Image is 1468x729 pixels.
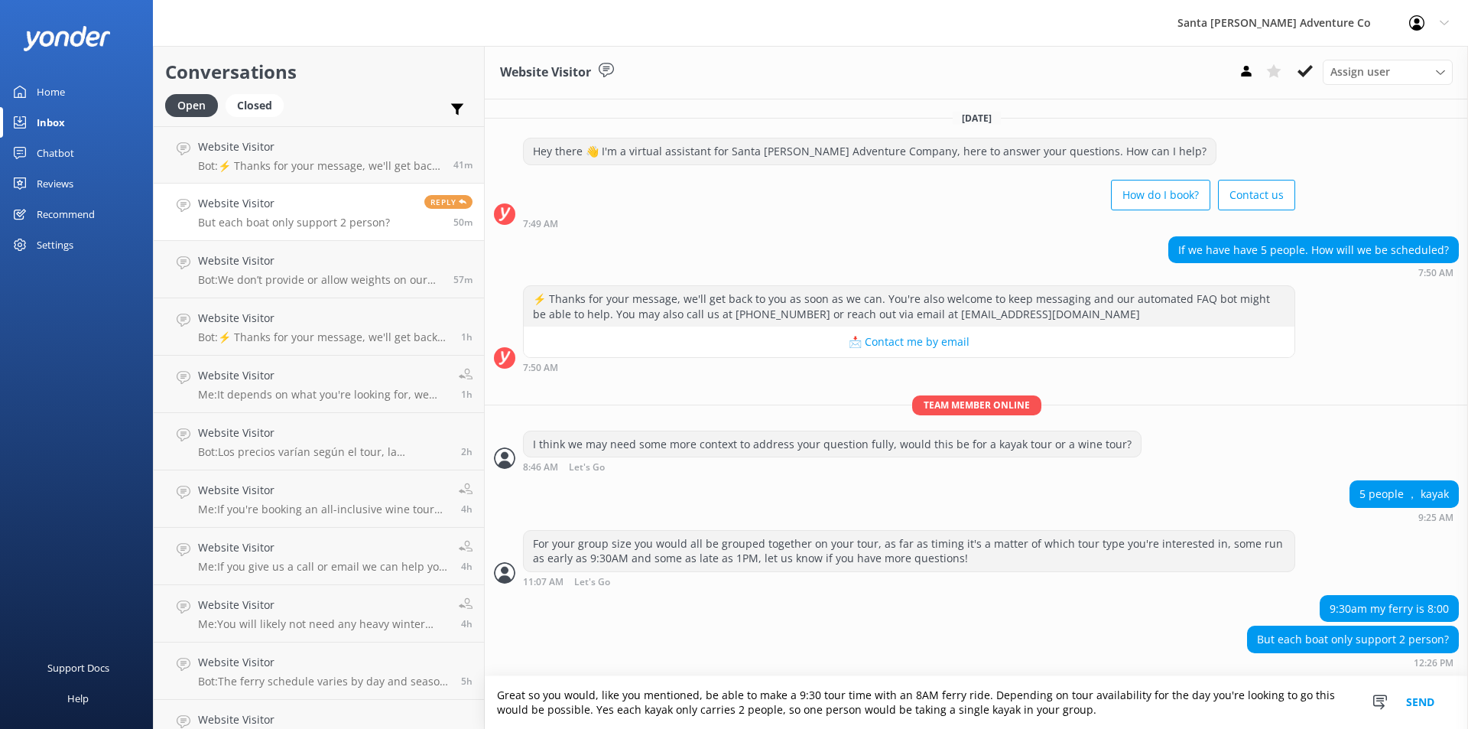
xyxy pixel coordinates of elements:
[461,388,473,401] span: Sep 04 2025 11:36am (UTC -07:00) America/Tijuana
[198,216,390,229] p: But each boat only support 2 person?
[154,356,484,413] a: Website VisitorMe:It depends on what you're looking for, we have part-time and closer to full-tim...
[912,395,1041,415] span: Team member online
[67,683,89,714] div: Help
[165,96,226,113] a: Open
[198,560,447,574] p: Me: If you give us a call or email we can help you with any questions you may have about your boo...
[37,138,74,168] div: Chatbot
[461,445,473,458] span: Sep 04 2025 10:35am (UTC -07:00) America/Tijuana
[1218,180,1295,210] button: Contact us
[1392,676,1449,729] button: Send
[1418,513,1453,522] strong: 9:25 AM
[524,138,1216,164] div: Hey there 👋 I'm a virtual assistant for Santa [PERSON_NAME] Adventure Company, here to answer you...
[461,560,473,573] span: Sep 04 2025 08:37am (UTC -07:00) America/Tijuana
[226,96,291,113] a: Closed
[424,195,473,209] span: Reply
[198,503,447,516] p: Me: If you're booking an all-inclusive wine tour the tasting fees for each of three wineries is c...
[461,617,473,630] span: Sep 04 2025 08:18am (UTC -07:00) America/Tijuana
[154,470,484,528] a: Website VisitorMe:If you're booking an all-inclusive wine tour the tasting fees for each of three...
[453,273,473,286] span: Sep 04 2025 12:19pm (UTC -07:00) America/Tijuana
[37,229,73,260] div: Settings
[198,597,447,613] h4: Website Visitor
[154,413,484,470] a: Website VisitorBot:Los precios varían según el tour, la temporada, el tamaño del grupo y el tipo ...
[953,112,1001,125] span: [DATE]
[154,585,484,643] a: Website VisitorMe:You will likely not need any heavy winter gear to hike or visit on the island, ...
[461,503,473,516] span: Sep 04 2025 08:41am (UTC -07:00) America/Tijuana
[523,576,1295,587] div: Sep 04 2025 11:07am (UTC -07:00) America/Tijuana
[524,531,1294,571] div: For your group size you would all be grouped together on your tour, as far as timing it's a matte...
[154,126,484,184] a: Website VisitorBot:⚡ Thanks for your message, we'll get back to you as soon as we can. You're als...
[569,463,605,473] span: Let's Go
[1169,237,1458,263] div: If we have have 5 people. How will we be scheduled?
[1248,626,1458,653] div: But each boat only support 2 person?
[198,388,447,402] p: Me: It depends on what you're looking for, we have part-time and closer to full-time schedules av...
[23,26,111,51] img: yonder-white-logo.png
[461,330,473,343] span: Sep 04 2025 12:05pm (UTC -07:00) America/Tijuana
[523,461,1142,473] div: Sep 04 2025 08:46am (UTC -07:00) America/Tijuana
[1349,512,1459,522] div: Sep 04 2025 09:25am (UTC -07:00) America/Tijuana
[154,528,484,585] a: Website VisitorMe:If you give us a call or email we can help you with any questions you may have ...
[523,463,558,473] strong: 8:46 AM
[461,675,473,688] span: Sep 04 2025 08:11am (UTC -07:00) America/Tijuana
[154,184,484,241] a: Website VisitorBut each boat only support 2 person?Reply50m
[485,676,1468,729] textarea: Great so you would, like you mentioned, be able to make a 9:30 tour time with an 8AM ferry ride. ...
[1330,63,1390,80] span: Assign user
[37,168,73,199] div: Reviews
[524,286,1294,327] div: ⚡ Thanks for your message, we'll get back to you as soon as we can. You're also welcome to keep m...
[198,425,450,441] h4: Website Visitor
[165,57,473,86] h2: Conversations
[1320,596,1458,622] div: 9:30am my ferry is 8:00
[198,367,447,384] h4: Website Visitor
[1418,268,1453,278] strong: 7:50 AM
[226,94,284,117] div: Closed
[198,159,442,173] p: Bot: ⚡ Thanks for your message, we'll get back to you as soon as we can. You're also welcome to k...
[198,617,447,631] p: Me: You will likely not need any heavy winter gear to hike or visit on the island, for hiking it ...
[198,330,450,344] p: Bot: ⚡ Thanks for your message, we'll get back to you as soon as we can. You're also welcome to k...
[198,482,447,499] h4: Website Visitor
[453,216,473,229] span: Sep 04 2025 12:26pm (UTC -07:00) America/Tijuana
[523,578,563,587] strong: 11:07 AM
[574,578,610,587] span: Let's Go
[523,363,558,373] strong: 7:50 AM
[198,195,390,212] h4: Website Visitor
[453,158,473,171] span: Sep 04 2025 12:35pm (UTC -07:00) America/Tijuana
[1168,267,1459,278] div: Sep 04 2025 07:50am (UTC -07:00) America/Tijuana
[198,252,442,269] h4: Website Visitor
[37,199,95,229] div: Recommend
[1350,481,1458,507] div: 5 people ， kayak
[198,310,450,327] h4: Website Visitor
[500,63,591,83] h3: Website Visitor
[1323,60,1453,84] div: Assign User
[198,539,447,556] h4: Website Visitor
[37,107,65,138] div: Inbox
[1247,657,1459,668] div: Sep 04 2025 12:26pm (UTC -07:00) America/Tijuana
[154,241,484,298] a: Website VisitorBot:We don’t provide or allow weights on our snorkeling tours. The wetsuits keep g...
[198,675,450,688] p: Bot: The ferry schedule varies by day and season. To check the earliest ferry ride available, ple...
[47,653,109,683] div: Support Docs
[523,220,558,229] strong: 7:49 AM
[165,94,218,117] div: Open
[198,138,442,155] h4: Website Visitor
[37,76,65,107] div: Home
[198,654,450,671] h4: Website Visitor
[198,445,450,459] p: Bot: Los precios varían según el tour, la temporada, el tamaño del grupo y el tipo de tarifa. Par...
[154,298,484,356] a: Website VisitorBot:⚡ Thanks for your message, we'll get back to you as soon as we can. You're als...
[198,273,442,287] p: Bot: We don’t provide or allow weights on our snorkeling tours. The wetsuits keep guests naturall...
[524,327,1294,357] button: 📩 Contact me by email
[198,711,450,728] h4: Website Visitor
[523,362,1295,373] div: Sep 04 2025 07:50am (UTC -07:00) America/Tijuana
[524,431,1141,457] div: I think we may need some more context to address your question fully, would this be for a kayak t...
[1414,659,1453,668] strong: 12:26 PM
[1111,180,1210,210] button: How do I book?
[523,218,1295,229] div: Sep 04 2025 07:49am (UTC -07:00) America/Tijuana
[154,643,484,700] a: Website VisitorBot:The ferry schedule varies by day and season. To check the earliest ferry ride ...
